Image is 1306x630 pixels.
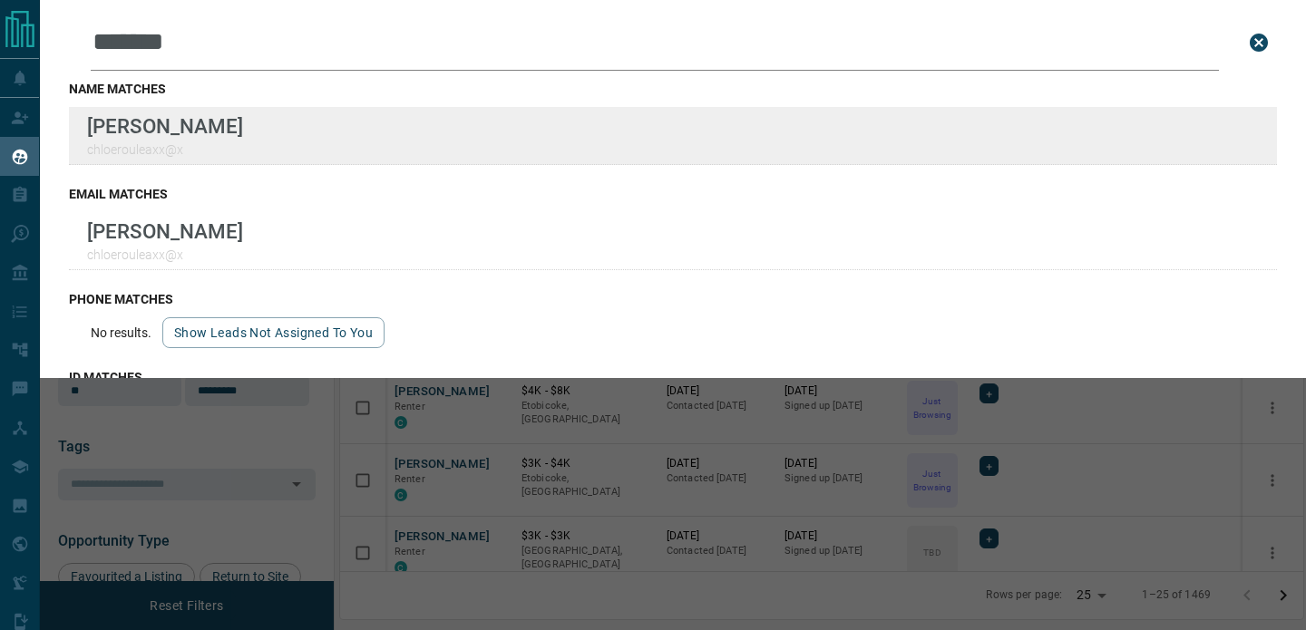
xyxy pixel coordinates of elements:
[1241,24,1277,61] button: close search bar
[91,325,151,340] p: No results.
[69,82,1277,96] h3: name matches
[87,114,243,138] p: [PERSON_NAME]
[87,247,243,262] p: chloerouleaxx@x
[69,370,1277,384] h3: id matches
[162,317,385,348] button: show leads not assigned to you
[87,142,243,157] p: chloerouleaxx@x
[69,187,1277,201] h3: email matches
[69,292,1277,306] h3: phone matches
[87,219,243,243] p: [PERSON_NAME]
